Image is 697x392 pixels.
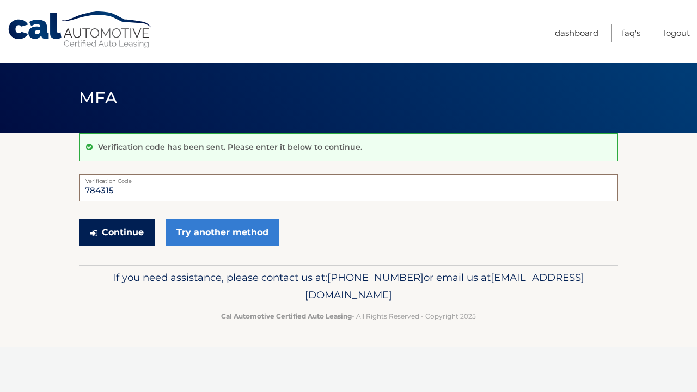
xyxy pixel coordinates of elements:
span: [EMAIL_ADDRESS][DOMAIN_NAME] [305,271,584,301]
a: Cal Automotive [7,11,154,50]
input: Verification Code [79,174,618,201]
a: FAQ's [622,24,640,42]
a: Logout [664,24,690,42]
span: [PHONE_NUMBER] [327,271,424,284]
button: Continue [79,219,155,246]
strong: Cal Automotive Certified Auto Leasing [221,312,352,320]
p: If you need assistance, please contact us at: or email us at [86,269,611,304]
p: Verification code has been sent. Please enter it below to continue. [98,142,362,152]
p: - All Rights Reserved - Copyright 2025 [86,310,611,322]
span: MFA [79,88,117,108]
a: Dashboard [555,24,598,42]
label: Verification Code [79,174,618,183]
a: Try another method [166,219,279,246]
